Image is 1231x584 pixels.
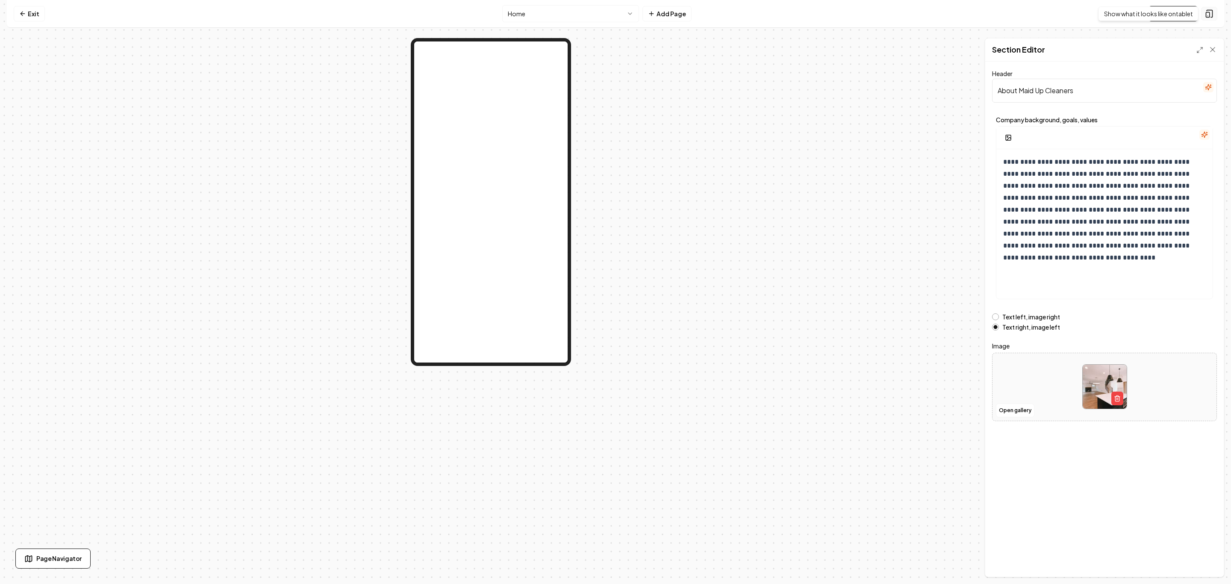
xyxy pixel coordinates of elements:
[992,44,1045,56] h2: Section Editor
[414,41,568,363] iframe: To enrich screen reader interactions, please activate Accessibility in Grammarly extension settings
[1098,6,1199,21] div: Show what it looks like on tablet
[1149,6,1198,21] a: Visit Page
[642,6,692,21] button: Add Page
[1000,130,1017,145] button: Add Image
[996,404,1034,417] button: Open gallery
[992,70,1013,77] label: Header
[36,554,82,563] span: Page Navigator
[15,549,91,569] button: Page Navigator
[996,117,1213,123] label: Company background, goals, values
[14,6,45,21] a: Exit
[992,341,1217,351] label: Image
[992,79,1217,103] input: Header
[1002,324,1060,330] label: Text right, image left
[1083,365,1127,409] img: image
[1002,314,1060,320] label: Text left, image right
